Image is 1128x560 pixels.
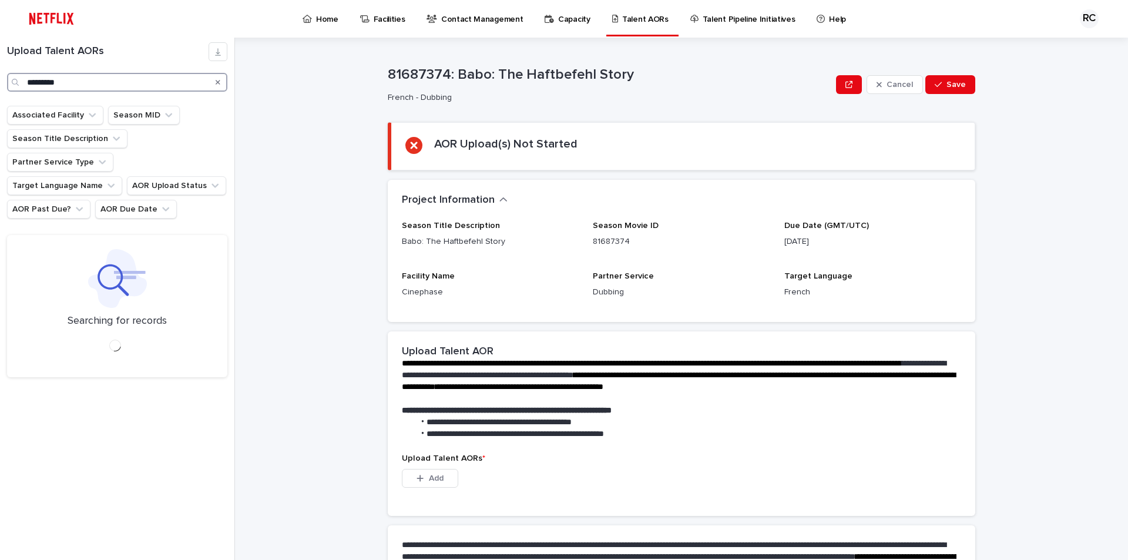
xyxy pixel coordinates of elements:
[7,129,127,148] button: Season Title Description
[593,236,770,248] p: 81687374
[402,346,493,358] h2: Upload Talent AOR
[68,315,167,328] p: Searching for records
[7,45,209,58] h1: Upload Talent AORs
[593,286,770,299] p: Dubbing
[7,200,90,219] button: AOR Past Due?
[95,200,177,219] button: AOR Due Date
[7,176,122,195] button: Target Language Name
[925,75,975,94] button: Save
[388,93,827,103] p: French - Dubbing
[402,272,455,280] span: Facility Name
[434,137,578,151] h2: AOR Upload(s) Not Started
[784,286,961,299] p: French
[402,194,508,207] button: Project Information
[7,73,227,92] input: Search
[887,81,913,89] span: Cancel
[784,272,852,280] span: Target Language
[429,474,444,482] span: Add
[108,106,180,125] button: Season MID
[402,222,500,230] span: Season Title Description
[7,106,103,125] button: Associated Facility
[7,153,113,172] button: Partner Service Type
[593,272,654,280] span: Partner Service
[867,75,923,94] button: Cancel
[946,81,966,89] span: Save
[402,236,579,248] p: Babo: The Haftbefehl Story
[784,236,961,248] p: [DATE]
[402,194,495,207] h2: Project Information
[593,222,659,230] span: Season Movie ID
[127,176,226,195] button: AOR Upload Status
[402,469,458,488] button: Add
[784,222,869,230] span: Due Date (GMT/UTC)
[402,454,485,462] span: Upload Talent AORs
[402,286,579,299] p: Cinephase
[388,66,831,83] p: 81687374: Babo: The Haftbefehl Story
[23,7,79,31] img: ifQbXi3ZQGMSEF7WDB7W
[1080,9,1099,28] div: RC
